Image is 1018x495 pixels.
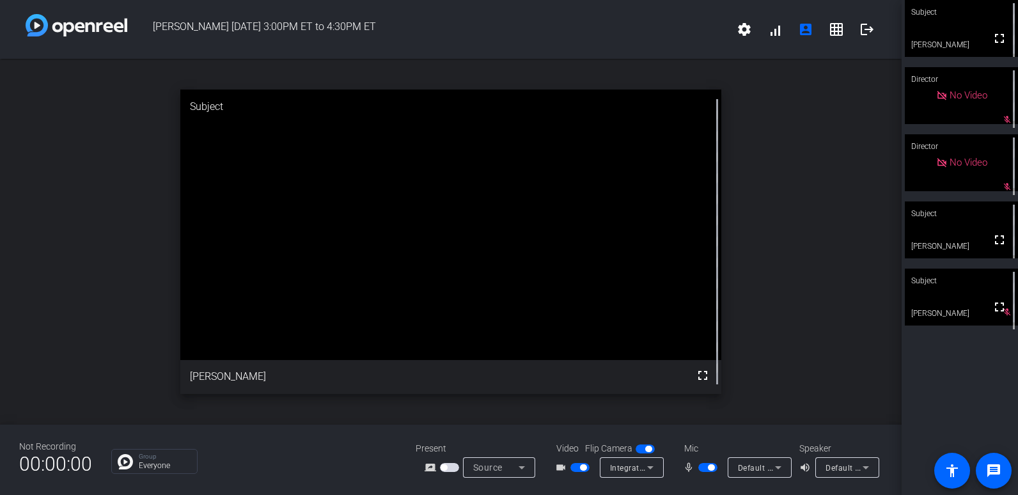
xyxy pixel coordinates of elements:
[585,442,632,455] span: Flip Camera
[555,460,570,475] mat-icon: videocam_outline
[738,462,909,473] span: Default - Microphone Array (Realtek(R) Audio)
[799,442,876,455] div: Speaker
[986,463,1001,478] mat-icon: message
[905,269,1018,293] div: Subject
[180,90,721,124] div: Subject
[416,442,544,455] div: Present
[139,462,191,469] p: Everyone
[19,440,92,453] div: Not Recording
[695,368,710,383] mat-icon: fullscreen
[737,22,752,37] mat-icon: settings
[425,460,440,475] mat-icon: screen_share_outline
[944,463,960,478] mat-icon: accessibility
[829,22,844,37] mat-icon: grid_on
[118,454,133,469] img: Chat Icon
[905,201,1018,226] div: Subject
[610,462,728,473] span: Integrated Webcam (1bcf:28cc)
[799,460,815,475] mat-icon: volume_up
[905,67,1018,91] div: Director
[992,232,1007,247] mat-icon: fullscreen
[683,460,698,475] mat-icon: mic_none
[556,442,579,455] span: Video
[127,14,729,45] span: [PERSON_NAME] [DATE] 3:00PM ET to 4:30PM ET
[950,90,987,101] span: No Video
[905,134,1018,159] div: Director
[139,453,191,460] p: Group
[798,22,813,37] mat-icon: account_box
[760,14,790,45] button: signal_cellular_alt
[950,157,987,168] span: No Video
[992,31,1007,46] mat-icon: fullscreen
[473,462,503,473] span: Source
[859,22,875,37] mat-icon: logout
[671,442,799,455] div: Mic
[19,448,92,480] span: 00:00:00
[26,14,127,36] img: white-gradient.svg
[992,299,1007,315] mat-icon: fullscreen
